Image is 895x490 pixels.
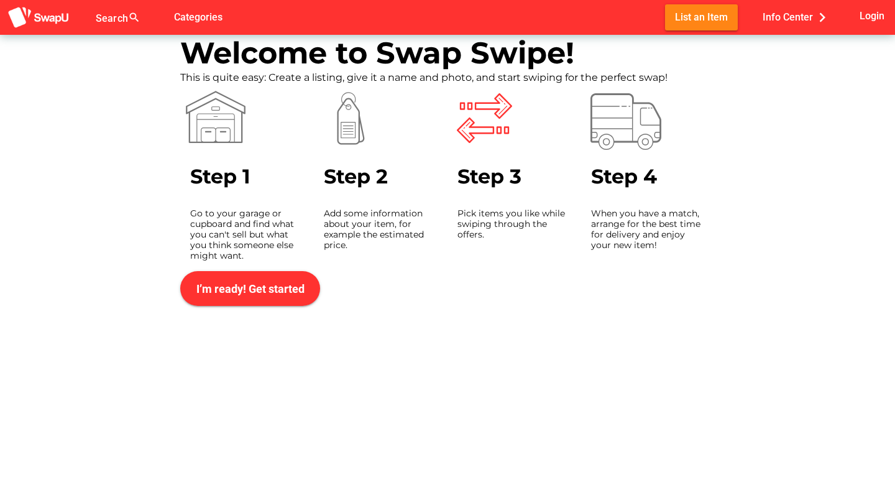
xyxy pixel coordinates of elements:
span: Categories [174,7,223,27]
div: Welcome to Swap Swipe! [180,35,715,72]
a: Categories [164,11,232,22]
div: Step 3 [447,154,581,198]
span: Login [860,7,884,24]
img: Vector.svg [457,93,512,143]
div: Step 1 [180,154,314,198]
button: I’m ready! Get started [180,271,320,306]
button: Info Center [753,4,842,30]
button: Login [857,4,888,27]
span: List an Item [675,9,728,25]
img: icons8-warehouse%201.svg [180,84,251,154]
div: Pick items you like while swiping through the offers. [447,198,581,250]
span: Info Center [763,7,832,27]
button: Categories [164,4,232,30]
span: I’m ready! Get started [196,282,305,295]
img: icons8-price-tag%201.svg [314,84,385,154]
i: chevron_right [813,8,832,27]
i: false [155,10,170,25]
img: aSD8y5uGLpzPJLYTcYcjNu3laj1c05W5KWf0Ds+Za8uybjssssuu+yyyy677LKX2n+PWMSDJ9a87AAAAABJRU5ErkJggg== [7,6,70,29]
img: Vector%20(1).svg [590,93,661,150]
div: This is quite easy: Create a listing, give it a name and photo, and start swiping for the perfect... [180,72,715,84]
div: Add some information about your item, for example the estimated price. [314,198,447,261]
div: Step 2 [314,154,447,198]
div: Step 4 [581,154,715,198]
button: List an Item [665,4,738,30]
div: Go to your garage or cupboard and find what you can't sell but what you think someone else might ... [180,198,314,271]
div: When you have a match, arrange for the best time for delivery and enjoy your new item! [581,198,715,261]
